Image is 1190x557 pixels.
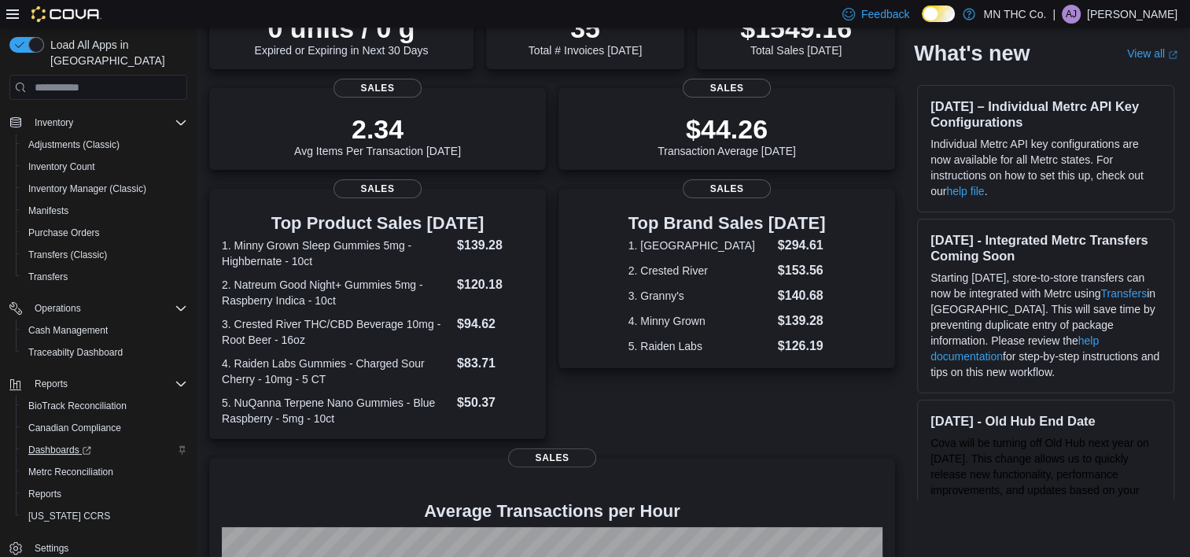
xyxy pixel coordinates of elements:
button: Manifests [16,200,193,222]
dd: $139.28 [778,312,826,330]
div: Avg Items Per Transaction [DATE] [294,113,461,157]
span: Load All Apps in [GEOGRAPHIC_DATA] [44,37,187,68]
span: Inventory Count [28,160,95,173]
span: Inventory Manager (Classic) [28,183,146,195]
h3: Top Product Sales [DATE] [222,214,533,233]
h3: Top Brand Sales [DATE] [628,214,826,233]
button: Metrc Reconciliation [16,461,193,483]
span: Washington CCRS [22,507,187,526]
a: Reports [22,485,68,504]
span: Dashboards [28,444,91,456]
button: Transfers (Classic) [16,244,193,266]
span: Traceabilty Dashboard [22,343,187,362]
span: Transfers [22,267,187,286]
a: View allExternal link [1127,47,1177,60]
span: Cash Management [28,324,108,337]
dd: $153.56 [778,261,826,280]
span: Manifests [22,201,187,220]
p: 0 units / 0 g [255,13,429,44]
span: Reports [28,488,61,500]
button: Operations [3,297,193,319]
a: Manifests [22,201,75,220]
h3: [DATE] - Old Hub End Date [930,413,1161,429]
h3: [DATE] – Individual Metrc API Key Configurations [930,98,1161,130]
span: Sales [333,179,422,198]
h3: [DATE] - Integrated Metrc Transfers Coming Soon [930,232,1161,264]
span: Transfers [28,271,68,283]
p: $1549.16 [740,13,852,44]
p: [PERSON_NAME] [1087,5,1177,24]
button: Inventory Manager (Classic) [16,178,193,200]
span: Operations [35,302,81,315]
dt: 4. Raiden Labs Gummies - Charged Sour Cherry - 10mg - 5 CT [222,356,451,387]
a: Purchase Orders [22,223,106,242]
a: Inventory Manager (Classic) [22,179,153,198]
button: Inventory [28,113,79,132]
p: | [1052,5,1056,24]
a: Cash Management [22,321,114,340]
button: Reports [3,373,193,395]
span: Metrc Reconciliation [28,466,113,478]
span: Reports [28,374,187,393]
dt: 4. Minny Grown [628,313,772,329]
button: Operations [28,299,87,318]
span: Sales [508,448,596,467]
dd: $139.28 [457,236,533,255]
dt: 3. Granny's [628,288,772,304]
a: Metrc Reconciliation [22,463,120,481]
input: Dark Mode [922,6,955,22]
dd: $50.37 [457,393,533,412]
button: Reports [28,374,74,393]
button: BioTrack Reconciliation [16,395,193,417]
span: Inventory [28,113,187,132]
button: Reports [16,483,193,505]
div: Expired or Expiring in Next 30 Days [255,13,429,57]
a: Inventory Count [22,157,101,176]
dd: $120.18 [457,275,533,294]
div: Total Sales [DATE] [740,13,852,57]
span: BioTrack Reconciliation [22,397,187,415]
span: [US_STATE] CCRS [28,510,110,522]
span: Canadian Compliance [28,422,121,434]
h4: Average Transactions per Hour [222,502,882,521]
button: Traceabilty Dashboard [16,341,193,363]
dt: 5. Raiden Labs [628,338,772,354]
dd: $294.61 [778,236,826,255]
span: Traceabilty Dashboard [28,346,123,359]
span: Dashboards [22,441,187,459]
a: Transfers [1100,287,1147,300]
button: Transfers [16,266,193,288]
span: Cash Management [22,321,187,340]
a: [US_STATE] CCRS [22,507,116,526]
span: AJ [1066,5,1077,24]
p: Starting [DATE], store-to-store transfers can now be integrated with Metrc using in [GEOGRAPHIC_D... [930,270,1161,380]
div: Transaction Average [DATE] [658,113,796,157]
span: Inventory Count [22,157,187,176]
span: Settings [35,542,68,555]
a: Adjustments (Classic) [22,135,126,154]
button: Cash Management [16,319,193,341]
dt: 1. [GEOGRAPHIC_DATA] [628,238,772,253]
span: Manifests [28,205,68,217]
span: BioTrack Reconciliation [28,400,127,412]
dt: 1. Minny Grown Sleep Gummies 5mg - Highbernate - 10ct [222,238,451,269]
a: Dashboards [22,441,98,459]
span: Inventory Manager (Classic) [22,179,187,198]
a: Dashboards [16,439,193,461]
span: Operations [28,299,187,318]
dt: 3. Crested River THC/CBD Beverage 10mg - Root Beer - 16oz [222,316,451,348]
div: Abbey Johnson [1062,5,1081,24]
span: Purchase Orders [28,227,100,239]
dt: 5. NuQanna Terpene Nano Gummies - Blue Raspberry - 5mg - 10ct [222,395,451,426]
dd: $140.68 [778,286,826,305]
span: Adjustments (Classic) [22,135,187,154]
dd: $83.71 [457,354,533,373]
button: [US_STATE] CCRS [16,505,193,527]
dt: 2. Crested River [628,263,772,278]
p: MN THC Co. [983,5,1046,24]
p: Individual Metrc API key configurations are now available for all Metrc states. For instructions ... [930,136,1161,199]
span: Inventory [35,116,73,129]
a: help file [946,185,984,197]
dt: 2. Natreum Good Night+ Gummies 5mg - Raspberry Indica - 10ct [222,277,451,308]
span: Reports [35,378,68,390]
